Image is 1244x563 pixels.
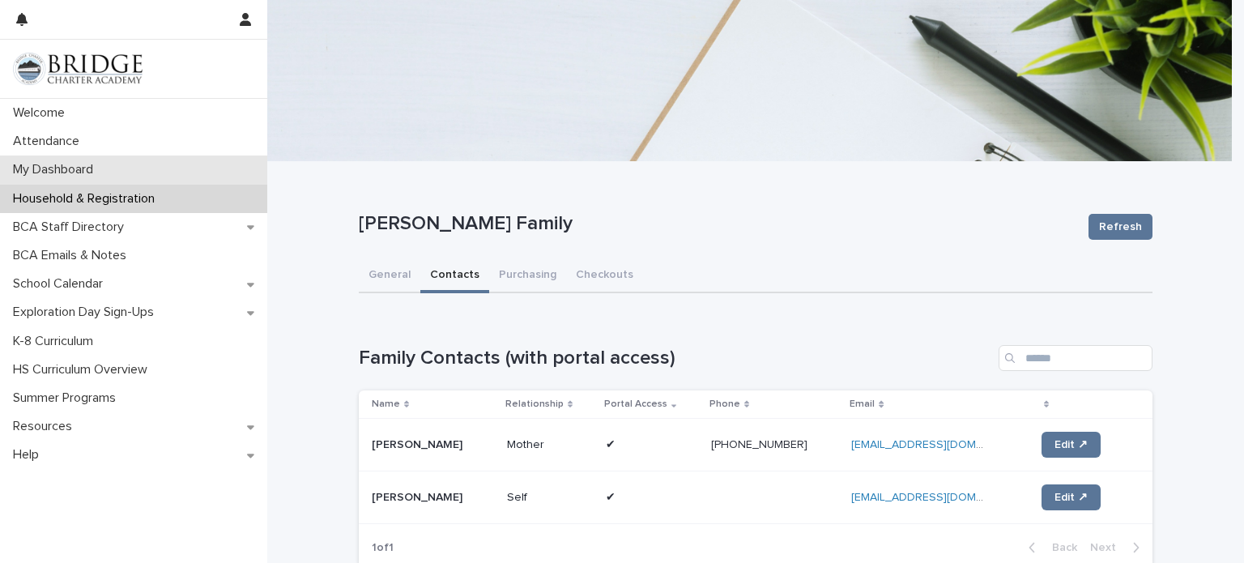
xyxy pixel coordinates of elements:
[6,305,167,320] p: Exploration Day Sign-Ups
[372,438,494,452] p: [PERSON_NAME]
[359,212,1076,236] p: [PERSON_NAME] Family
[1084,540,1152,555] button: Next
[505,395,564,413] p: Relationship
[6,276,116,292] p: School Calendar
[6,191,168,207] p: Household & Registration
[13,53,143,85] img: V1C1m3IdTEidaUdm9Hs0
[999,345,1152,371] input: Search
[372,491,494,505] p: [PERSON_NAME]
[489,259,566,293] button: Purchasing
[359,259,420,293] button: General
[709,395,740,413] p: Phone
[6,220,137,235] p: BCA Staff Directory
[606,488,619,505] p: ✔
[711,439,807,450] a: [PHONE_NUMBER]
[1016,540,1084,555] button: Back
[359,419,1152,471] tr: [PERSON_NAME]Mother✔✔ [PHONE_NUMBER] [EMAIL_ADDRESS][DOMAIN_NAME] Edit ↗
[1088,214,1152,240] button: Refresh
[851,439,1034,450] a: [EMAIL_ADDRESS][DOMAIN_NAME]
[1090,542,1126,553] span: Next
[6,447,52,463] p: Help
[359,471,1152,524] tr: [PERSON_NAME]Self✔✔ [EMAIL_ADDRESS][DOMAIN_NAME] Edit ↗
[566,259,643,293] button: Checkouts
[6,334,106,349] p: K-8 Curriculum
[1042,542,1077,553] span: Back
[507,491,593,505] p: Self
[6,162,106,177] p: My Dashboard
[6,362,160,377] p: HS Curriculum Overview
[507,438,593,452] p: Mother
[372,395,400,413] p: Name
[1042,432,1101,458] a: Edit ↗
[604,395,667,413] p: Portal Access
[420,259,489,293] button: Contacts
[1054,492,1088,503] span: Edit ↗
[1042,484,1101,510] a: Edit ↗
[6,134,92,149] p: Attendance
[6,248,139,263] p: BCA Emails & Notes
[1054,439,1088,450] span: Edit ↗
[6,105,78,121] p: Welcome
[1099,219,1142,235] span: Refresh
[359,347,992,370] h1: Family Contacts (with portal access)
[851,492,1034,503] a: [EMAIL_ADDRESS][DOMAIN_NAME]
[6,419,85,434] p: Resources
[606,435,619,452] p: ✔
[850,395,875,413] p: Email
[6,390,129,406] p: Summer Programs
